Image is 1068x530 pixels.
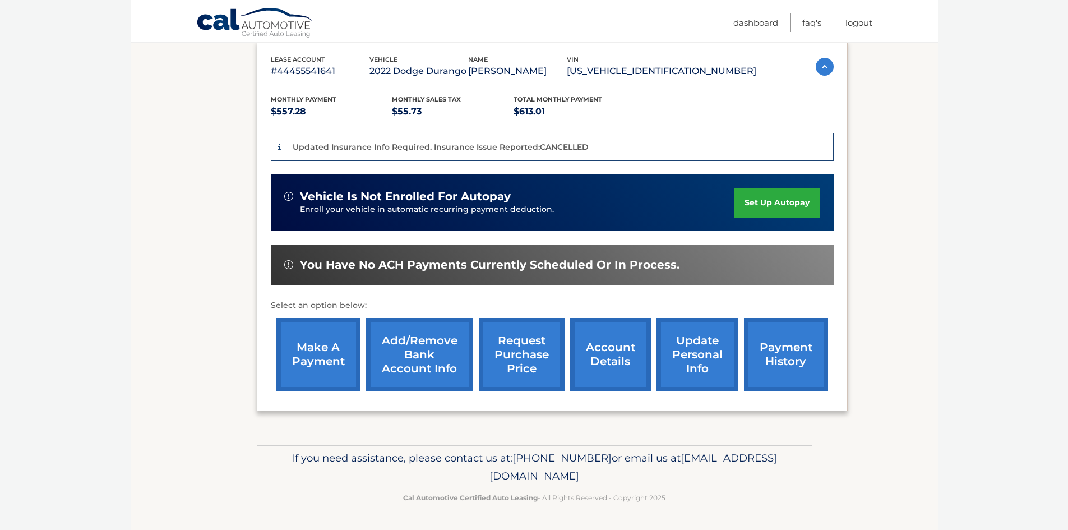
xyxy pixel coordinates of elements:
[468,56,488,63] span: name
[845,13,872,32] a: Logout
[264,492,805,504] p: - All Rights Reserved - Copyright 2025
[271,56,325,63] span: lease account
[271,63,369,79] p: #44455541641
[284,192,293,201] img: alert-white.svg
[293,142,589,152] p: Updated Insurance Info Required. Insurance Issue Reported:CANCELLED
[392,95,461,103] span: Monthly sales Tax
[276,318,360,391] a: make a payment
[468,63,567,79] p: [PERSON_NAME]
[369,63,468,79] p: 2022 Dodge Durango
[744,318,828,391] a: payment history
[734,188,820,218] a: set up autopay
[733,13,778,32] a: Dashboard
[366,318,473,391] a: Add/Remove bank account info
[514,95,602,103] span: Total Monthly Payment
[570,318,651,391] a: account details
[512,451,612,464] span: [PHONE_NUMBER]
[300,258,679,272] span: You have no ACH payments currently scheduled or in process.
[271,299,834,312] p: Select an option below:
[479,318,565,391] a: request purchase price
[300,204,735,216] p: Enroll your vehicle in automatic recurring payment deduction.
[271,104,392,119] p: $557.28
[567,63,756,79] p: [US_VEHICLE_IDENTIFICATION_NUMBER]
[271,95,336,103] span: Monthly Payment
[264,449,805,485] p: If you need assistance, please contact us at: or email us at
[196,7,314,40] a: Cal Automotive
[369,56,397,63] span: vehicle
[284,260,293,269] img: alert-white.svg
[392,104,514,119] p: $55.73
[656,318,738,391] a: update personal info
[300,190,511,204] span: vehicle is not enrolled for autopay
[816,58,834,76] img: accordion-active.svg
[567,56,579,63] span: vin
[802,13,821,32] a: FAQ's
[403,494,538,502] strong: Cal Automotive Certified Auto Leasing
[514,104,635,119] p: $613.01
